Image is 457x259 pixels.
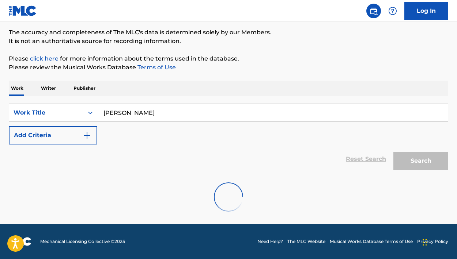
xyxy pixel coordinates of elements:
[9,54,448,63] p: Please for more information about the terms used in the database.
[9,81,26,96] p: Work
[39,81,58,96] p: Writer
[257,238,283,245] a: Need Help?
[83,131,91,140] img: 9d2ae6d4665cec9f34b9.svg
[366,4,381,18] a: Public Search
[40,238,125,245] span: Mechanical Licensing Collective © 2025
[9,37,448,46] p: It is not an authoritative source for recording information.
[30,55,58,62] a: click here
[330,238,413,245] a: Musical Works Database Terms of Use
[9,104,448,174] form: Search Form
[388,7,397,15] img: help
[420,224,457,259] iframe: Chat Widget
[404,2,448,20] a: Log In
[9,126,97,144] button: Add Criteria
[210,179,247,215] img: preloader
[9,28,448,37] p: The accuracy and completeness of The MLC's data is determined solely by our Members.
[136,64,176,71] a: Terms of Use
[369,7,378,15] img: search
[9,63,448,72] p: Please review the Musical Works Database
[423,231,427,253] div: Drag
[9,5,37,16] img: MLC Logo
[385,4,400,18] div: Help
[287,238,325,245] a: The MLC Website
[14,108,79,117] div: Work Title
[417,238,448,245] a: Privacy Policy
[9,237,31,246] img: logo
[71,81,98,96] p: Publisher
